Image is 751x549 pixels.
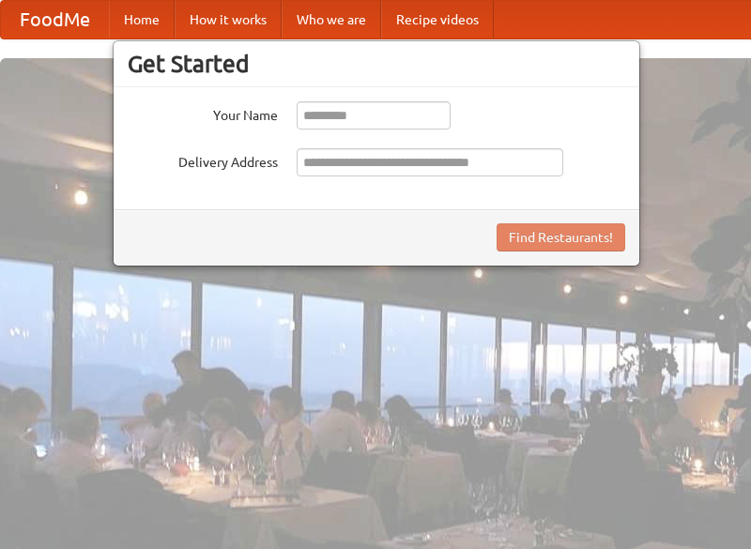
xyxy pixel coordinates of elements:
a: Recipe videos [381,1,494,38]
label: Delivery Address [128,148,278,172]
a: Home [109,1,175,38]
a: How it works [175,1,282,38]
h3: Get Started [128,50,625,78]
a: FoodMe [1,1,109,38]
button: Find Restaurants! [497,223,625,252]
a: Who we are [282,1,381,38]
label: Your Name [128,101,278,125]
